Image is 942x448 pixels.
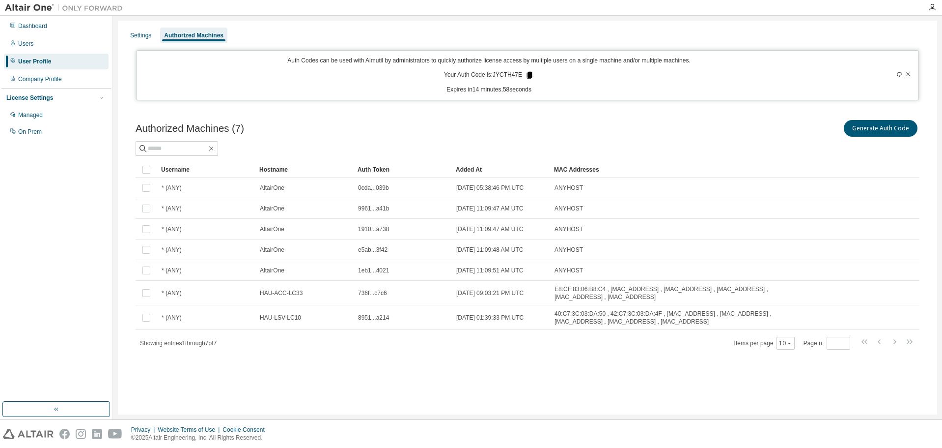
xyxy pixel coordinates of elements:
[260,314,301,322] span: HAU-LSV-LC10
[456,314,524,322] span: [DATE] 01:39:33 PM UTC
[18,128,42,136] div: On Prem
[734,337,795,350] span: Items per page
[260,205,284,212] span: AltairOne
[554,162,816,178] div: MAC Addresses
[358,246,388,254] span: e5ab...3f42
[444,71,534,80] p: Your Auth Code is: JYCTH47E
[554,310,816,326] span: 40:C7:3C:03:DA:50 , 42:C7:3C:03:DA:4F , [MAC_ADDRESS] , [MAC_ADDRESS] , [MAC_ADDRESS] , [MAC_ADDR...
[358,289,387,297] span: 736f...c7c6
[358,225,389,233] span: 1910...a738
[162,205,182,212] span: * (ANY)
[76,429,86,439] img: instagram.svg
[131,434,271,442] p: © 2025 Altair Engineering, Inc. All Rights Reserved.
[140,340,217,347] span: Showing entries 1 through 7 of 7
[260,289,303,297] span: HAU-ACC-LC33
[358,184,389,192] span: 0cda...039b
[3,429,54,439] img: altair_logo.svg
[554,184,583,192] span: ANYHOST
[108,429,122,439] img: youtube.svg
[456,225,524,233] span: [DATE] 11:09:47 AM UTC
[18,75,62,83] div: Company Profile
[142,86,836,94] p: Expires in 14 minutes, 58 seconds
[260,246,284,254] span: AltairOne
[18,111,43,119] div: Managed
[554,205,583,212] span: ANYHOST
[136,123,244,134] span: Authorized Machines (7)
[554,267,583,274] span: ANYHOST
[162,267,182,274] span: * (ANY)
[161,162,251,178] div: Username
[162,225,182,233] span: * (ANY)
[803,337,850,350] span: Page n.
[164,31,223,39] div: Authorized Machines
[456,289,524,297] span: [DATE] 09:03:21 PM UTC
[18,40,33,48] div: Users
[554,246,583,254] span: ANYHOST
[158,426,222,434] div: Website Terms of Use
[59,429,70,439] img: facebook.svg
[456,184,524,192] span: [DATE] 05:38:46 PM UTC
[456,162,546,178] div: Added At
[779,339,792,347] button: 10
[554,225,583,233] span: ANYHOST
[92,429,102,439] img: linkedin.svg
[358,267,389,274] span: 1eb1...4021
[222,426,270,434] div: Cookie Consent
[18,22,47,30] div: Dashboard
[456,246,524,254] span: [DATE] 11:09:48 AM UTC
[358,162,448,178] div: Auth Token
[162,246,182,254] span: * (ANY)
[18,58,51,65] div: User Profile
[5,3,128,13] img: Altair One
[456,267,524,274] span: [DATE] 11:09:51 AM UTC
[260,184,284,192] span: AltairOne
[259,162,350,178] div: Hostname
[162,289,182,297] span: * (ANY)
[142,57,836,65] p: Auth Codes can be used with Almutil by administrators to quickly authorize license access by mult...
[130,31,151,39] div: Settings
[844,120,917,137] button: Generate Auth Code
[162,184,182,192] span: * (ANY)
[456,205,524,212] span: [DATE] 11:09:47 AM UTC
[131,426,158,434] div: Privacy
[6,94,53,102] div: License Settings
[162,314,182,322] span: * (ANY)
[260,267,284,274] span: AltairOne
[358,205,389,212] span: 9961...a41b
[554,285,816,301] span: E8:CF:83:06:B8:C4 , [MAC_ADDRESS] , [MAC_ADDRESS] , [MAC_ADDRESS] , [MAC_ADDRESS] , [MAC_ADDRESS]
[260,225,284,233] span: AltairOne
[358,314,389,322] span: 8951...a214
